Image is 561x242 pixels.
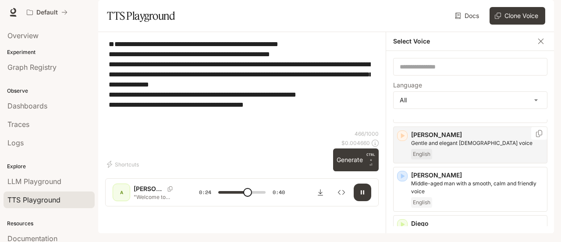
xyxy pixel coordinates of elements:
button: Inspect [333,184,350,201]
p: [PERSON_NAME] [411,171,543,180]
button: Shortcuts [105,157,142,171]
span: 0:24 [199,188,211,197]
button: Copy Voice ID [535,130,543,137]
p: CTRL + [366,152,375,163]
button: Clone Voice [490,7,545,25]
button: Download audio [312,184,329,201]
p: Gentle and elegant female voice [411,139,543,147]
p: Default [36,9,58,16]
p: Language [393,82,422,88]
button: GenerateCTRL +⏎ [333,148,379,171]
span: 0:40 [273,188,285,197]
p: [PERSON_NAME] [134,184,164,193]
button: All workspaces [23,4,71,21]
p: ⏎ [366,152,375,168]
p: "Welcome to [PERSON_NAME] Empower Hub – Where Talent Meets Opportunity! We are hiring! Join with ... [134,193,178,201]
span: English [411,197,432,208]
a: Docs [453,7,483,25]
p: [PERSON_NAME] [411,130,543,139]
h1: TTS Playground [107,7,175,25]
span: English [411,149,432,159]
div: All [394,92,547,108]
button: Copy Voice ID [164,186,176,191]
p: Diego [411,219,543,228]
div: A [114,185,128,199]
p: Middle-aged man with a smooth, calm and friendly voice [411,180,543,195]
